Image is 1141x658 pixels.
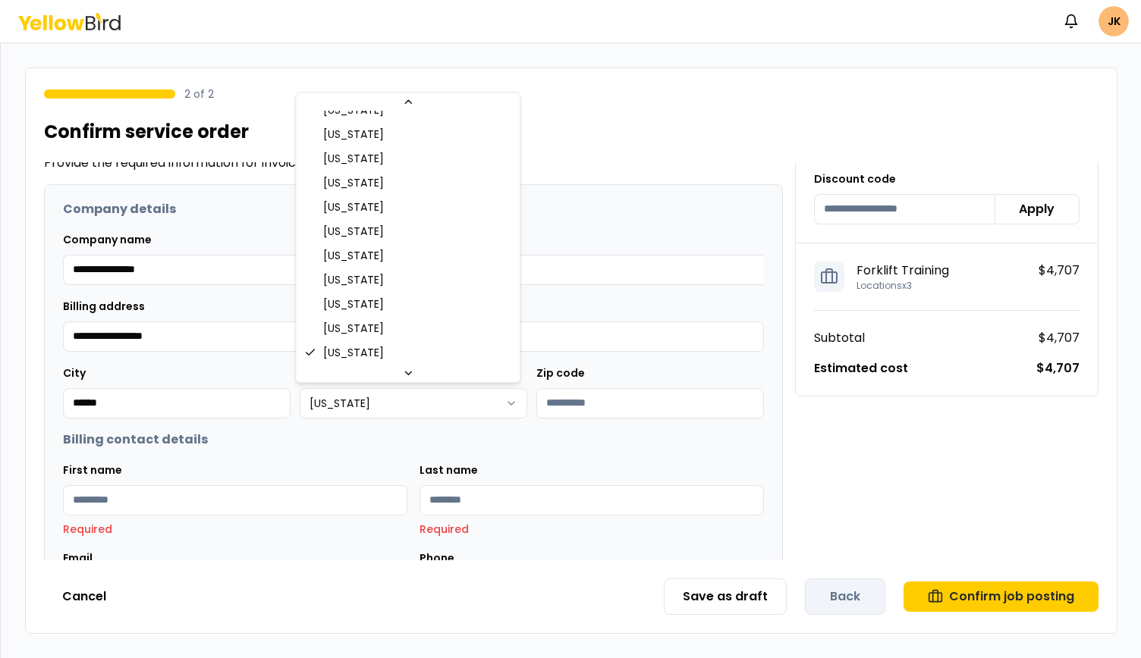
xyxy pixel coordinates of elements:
span: [US_STATE] [323,199,384,215]
span: [US_STATE] [323,175,384,190]
span: [US_STATE] [323,321,384,336]
span: [US_STATE] [323,248,384,263]
span: [US_STATE] [323,151,384,166]
span: [US_STATE] [323,224,384,239]
span: [US_STATE] [323,345,384,360]
span: [US_STATE] [323,272,384,287]
span: [US_STATE] [323,102,384,117]
span: [US_STATE] [323,127,384,142]
span: [US_STATE] [323,296,384,312]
